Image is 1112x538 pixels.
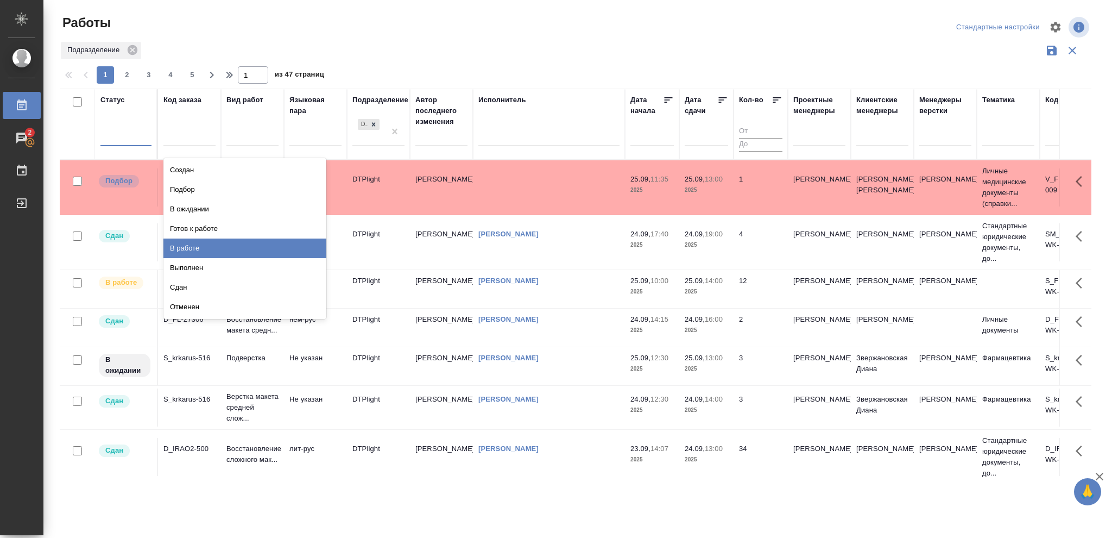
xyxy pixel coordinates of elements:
p: Личные медицинские документы (справки... [982,166,1034,209]
td: [PERSON_NAME], [PERSON_NAME] [851,168,914,207]
td: DTPlight [347,309,410,347]
td: [PERSON_NAME] [851,309,914,347]
a: [PERSON_NAME] [478,445,539,453]
span: 🙏 [1078,480,1097,503]
td: 4 [734,223,788,261]
div: Менеджер проверил работу исполнителя, передает ее на следующий этап [98,394,151,409]
button: Здесь прячутся важные кнопки [1069,347,1095,373]
p: Сдан [105,230,123,241]
div: Готов к работе [163,219,326,239]
button: Здесь прячутся важные кнопки [1069,168,1095,195]
div: Тематика [982,95,1015,105]
p: 2025 [630,185,674,196]
td: DTPlight [347,270,410,308]
p: 25.09, [685,175,705,183]
span: Настроить таблицу [1042,14,1069,40]
button: 🙏 [1074,478,1101,505]
button: Здесь прячутся важные кнопки [1069,309,1095,335]
div: Менеджер проверил работу исполнителя, передает ее на следующий этап [98,229,151,243]
span: Работы [60,14,111,32]
p: [PERSON_NAME] [919,443,971,454]
td: Не указан [284,389,347,427]
a: [PERSON_NAME] [478,230,539,238]
button: Здесь прячутся важные кнопки [1069,223,1095,249]
p: 2025 [630,454,674,465]
div: Отменен [163,297,326,317]
div: Статус [100,95,125,105]
span: 2 [118,70,136,80]
div: Создан [163,160,326,180]
p: 14:00 [705,277,723,285]
td: D_FL-27306-WK-008 [1040,309,1103,347]
td: S_krkarus-516-WK-011 [1040,389,1103,427]
span: 3 [140,70,157,80]
span: из 47 страниц [275,68,324,84]
p: В ожидании [105,354,144,376]
div: Исполнитель назначен, приступать к работе пока рано [98,353,151,378]
div: Менеджер проверил работу исполнителя, передает ее на следующий этап [98,314,151,329]
td: [PERSON_NAME] [851,270,914,308]
p: 2025 [630,325,674,336]
p: Личные документы [982,314,1034,336]
p: 24.09, [630,395,650,403]
div: Исполнитель выполняет работу [98,276,151,290]
td: Не указан [284,347,347,385]
div: Код работы [1045,95,1087,105]
p: 24.09, [630,230,650,238]
p: Сдан [105,445,123,456]
input: От [739,125,782,139]
td: [PERSON_NAME] [410,389,473,427]
button: 5 [184,66,201,84]
div: Подразделение [352,95,408,105]
td: 2 [734,309,788,347]
p: 25.09, [630,354,650,362]
td: [PERSON_NAME] [788,223,851,261]
span: Посмотреть информацию [1069,17,1091,37]
td: DTPlight [347,223,410,261]
td: DTPlight [347,168,410,207]
p: Восстановление сложного мак... [226,443,279,465]
p: Сдан [105,316,123,327]
div: Подбор [163,180,326,199]
p: 25.09, [630,175,650,183]
span: 2 [21,127,38,138]
p: 24.09, [685,315,705,323]
td: S_FRSK-742-WK-010 [1040,270,1103,308]
p: Сдан [105,396,123,406]
div: D_FL-27306 [163,314,216,325]
td: [PERSON_NAME] [788,347,851,385]
p: 2025 [685,325,728,336]
button: 3 [140,66,157,84]
a: [PERSON_NAME] [478,315,539,323]
td: [PERSON_NAME] [788,309,851,347]
p: Фармацевтика [982,394,1034,405]
p: 25.09, [685,354,705,362]
a: [PERSON_NAME] [478,277,539,285]
p: 2025 [685,286,728,297]
a: [PERSON_NAME] [478,395,539,403]
p: Подверстка [226,353,279,364]
td: [PERSON_NAME] [788,270,851,308]
td: Звержановская Диана [851,389,914,427]
div: Проектные менеджеры [793,95,845,116]
p: 2025 [630,364,674,374]
button: Сохранить фильтры [1041,40,1062,61]
button: 4 [162,66,179,84]
p: 25.09, [685,277,705,285]
div: Исполнитель [478,95,526,105]
td: [PERSON_NAME] [788,168,851,207]
p: Верстка макета средней слож... [226,391,279,424]
p: 13:00 [705,175,723,183]
div: Кол-во [739,95,763,105]
td: нем-рус [284,309,347,347]
div: Вид работ [226,95,263,105]
td: D_IRAO2-500-WK-009 [1040,438,1103,476]
p: 24.09, [685,395,705,403]
p: 19:00 [705,230,723,238]
button: Здесь прячутся важные кнопки [1069,270,1095,296]
p: 10:00 [650,277,668,285]
td: 12 [734,270,788,308]
p: 17:40 [650,230,668,238]
p: [PERSON_NAME] [919,229,971,240]
td: 1 [734,168,788,207]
